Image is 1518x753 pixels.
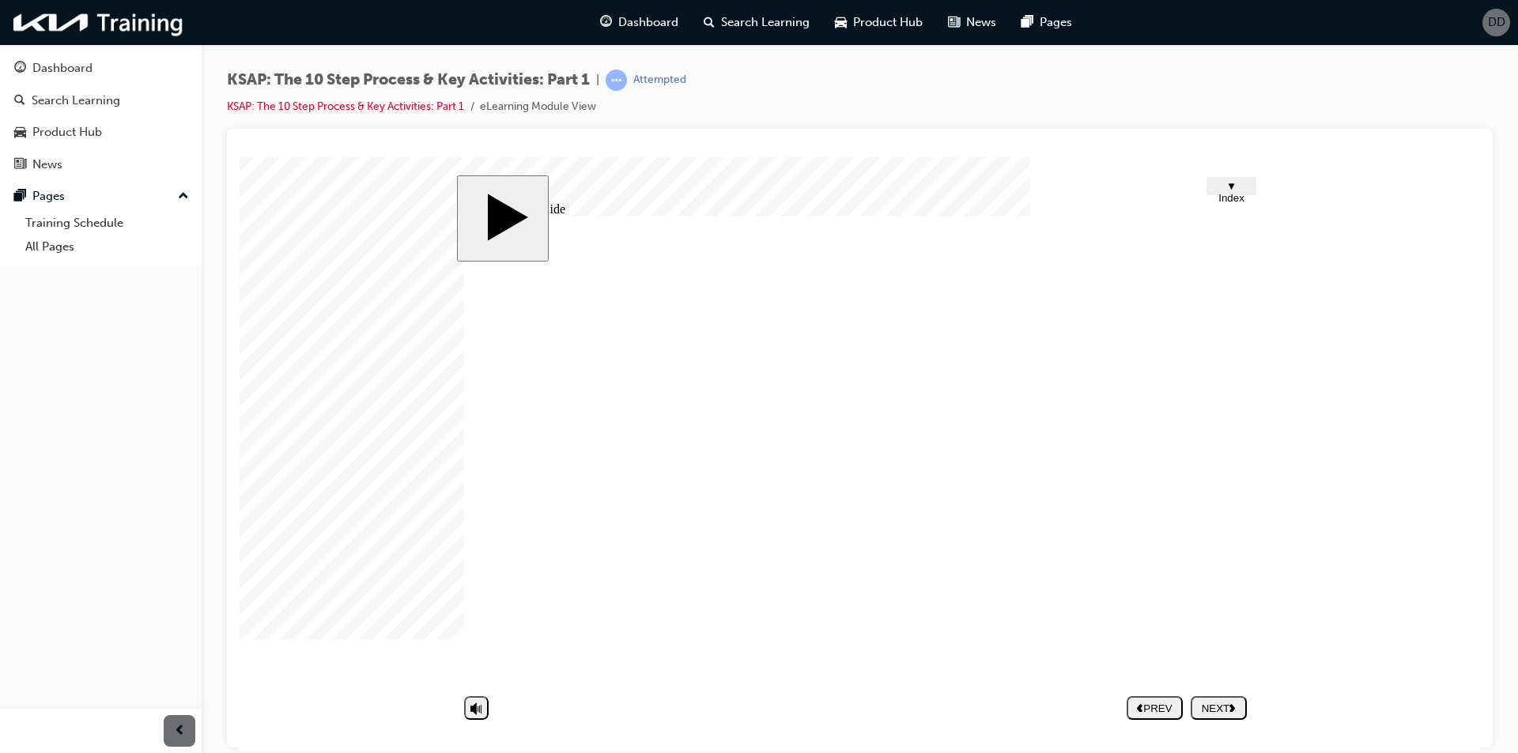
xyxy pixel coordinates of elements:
span: guage-icon [14,62,26,76]
a: car-iconProduct Hub [822,6,935,39]
button: Pages [6,182,195,211]
a: Dashboard [6,54,195,83]
button: Start [217,18,309,104]
div: News [32,156,62,174]
span: Pages [1040,13,1072,32]
span: search-icon [704,13,715,32]
a: pages-iconPages [1009,6,1085,39]
a: KSAP: The 10 Step Process & Key Activities: Part 1 [227,100,464,113]
a: news-iconNews [935,6,1009,39]
span: guage-icon [600,13,612,32]
span: Search Learning [721,13,810,32]
span: Product Hub [853,13,923,32]
a: search-iconSearch Learning [691,6,822,39]
span: Dashboard [618,13,678,32]
span: news-icon [948,13,960,32]
span: News [966,13,996,32]
span: pages-icon [1021,13,1033,32]
span: car-icon [835,13,847,32]
span: pages-icon [14,190,26,204]
div: Attempted [633,73,686,88]
button: DD [1482,9,1510,36]
button: DashboardSearch LearningProduct HubNews [6,51,195,182]
img: kia-training [8,6,190,39]
span: news-icon [14,158,26,172]
div: The 10 step Service Process and Key Activities Part 1 Start Course [217,18,1024,575]
span: KSAP: The 10 Step Process & Key Activities: Part 1 [227,71,590,89]
div: Pages [32,187,65,205]
div: Dashboard [32,59,93,77]
span: up-icon [178,186,189,207]
a: All Pages [19,235,195,259]
span: learningRecordVerb_ATTEMPT-icon [606,70,627,91]
span: | [596,71,599,89]
span: search-icon [14,94,25,108]
span: DD [1488,13,1505,32]
div: Search Learning [32,92,120,110]
span: prev-icon [174,721,186,741]
a: guage-iconDashboard [587,6,691,39]
a: Training Schedule [19,211,195,235]
a: Product Hub [6,118,195,147]
span: car-icon [14,126,26,140]
a: Search Learning [6,86,195,115]
li: eLearning Module View [480,98,596,116]
div: Product Hub [32,123,102,141]
a: News [6,150,195,179]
